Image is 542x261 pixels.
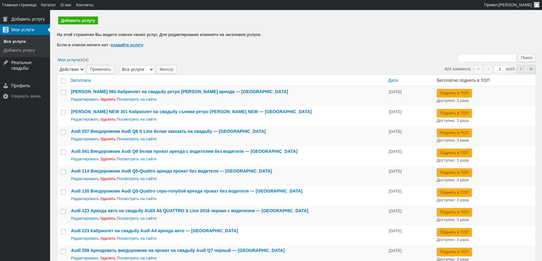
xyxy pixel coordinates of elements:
a: [PERSON_NAME] NEW 301 Кабриолет на свадьбу съемки ретро [PERSON_NAME] NEW — [GEOGRAPHIC_DATA] [71,109,312,114]
a: Мои услуги(424) [57,57,89,63]
a: Удалить [100,97,116,102]
a: Заголовок [68,75,386,86]
a: Редактировать [71,117,99,122]
p: Если в списке ничего нет - [57,42,536,48]
a: Audi 037 Внедорожник Audi Q8 S Line белая заказать на свадьбу — [GEOGRAPHIC_DATA] [71,129,266,134]
a: [PERSON_NAME] 060 Кабриолет на свадьбу ретро [PERSON_NAME] аренда — [GEOGRAPHIC_DATA] [71,89,288,94]
a: Редактировать [71,137,99,141]
a: Audi 259 Арендовать внедорожник на прокат на свадьбу Audi Q7 черный — [GEOGRAPHIC_DATA] [71,248,285,253]
a: Посмотреть на сайте [117,137,156,141]
button: Поднять в ТОП [437,148,472,157]
span: | [71,236,100,241]
span: Доступно: 3 раза [437,138,468,143]
a: Audi 041 Bнедорожник Audi Q8 белая прокат аренда с водителем без водителя — [GEOGRAPHIC_DATA] [71,149,298,154]
button: Поднять в ТОП [437,208,472,217]
span: | [100,137,117,141]
span: Заголовок [70,78,91,84]
a: Удалить [100,256,116,260]
button: Поднять в ТОП [437,228,472,237]
td: [DATE] [386,146,434,166]
span: | [71,216,100,221]
td: [DATE] [386,225,434,245]
a: Удалить [100,236,116,241]
a: Посмотреть на сайте [117,97,156,102]
a: Удалить [100,157,116,161]
p: На этой страничке Вы видите список своих услуг. Для редактироание кликните на заголовок услуги. [57,32,536,38]
a: Удалить [100,117,116,122]
span: Доступно: 3 раза [437,217,468,222]
span: | [71,176,100,181]
a: Добавить услугу [58,17,98,24]
a: Посмотреть на сайте [117,256,156,260]
span: | [71,117,100,122]
span: | [100,216,117,221]
button: Поднять в ТОП [437,128,472,137]
button: Поднять в ТОП [437,188,472,197]
span: ‹ [484,65,493,74]
a: Редактировать [71,236,99,241]
span: | [71,97,100,102]
span: | [100,176,117,181]
a: Редактировать [71,97,99,102]
a: Audi 114 Внедорожник Audi Q5-Quattro аренда прокат без водителя — [GEOGRAPHIC_DATA] [71,168,272,173]
a: Редактировать [71,216,99,221]
span: | [71,196,100,201]
a: Посмотреть на сайте [117,196,156,201]
input: Фильтр [156,65,177,74]
a: Редактировать [71,256,99,260]
span: | [71,137,100,141]
a: Audi 223 Кабриолет на свадьбу Audi A4 аренда авто — [GEOGRAPHIC_DATA] [71,228,238,233]
span: | [100,157,117,161]
span: 424 элемента [444,67,470,71]
a: Audi 120 Внедорожник Audi Q5-Quattro серо-голубой аренда прокат без водителя — [GEOGRAPHIC_DATA] [71,188,303,193]
span: | [71,256,100,260]
span: Доступно: 3 раза [437,98,468,103]
span: Доступно: 3 раза [437,198,468,202]
span: | [100,256,117,260]
span: [PERSON_NAME] [499,3,532,7]
span: Доступно: 3 раза [437,237,468,242]
button: Поднять в ТОП [437,168,472,177]
td: [DATE] [386,166,434,186]
a: Посмотреть на сайте [117,216,156,221]
a: Удалить [100,216,116,221]
td: [DATE] [386,106,434,126]
a: Дата [386,75,434,86]
button: Поднять в ТОП [437,248,472,256]
a: Удалить [100,196,116,201]
input: Поиск [518,53,536,62]
a: Audi 123 Аренда авто на свадьбу AUDI A6 QUATTRO S Line 2016 черная с водителем — [GEOGRAPHIC_DATA] [71,208,309,213]
span: Дата [388,78,398,84]
span: | [100,196,117,201]
button: Поднять в ТОП [437,109,472,118]
td: [DATE] [386,186,434,206]
a: Редактировать [71,176,99,181]
span: 15 [510,67,514,71]
td: [DATE] [386,86,434,106]
a: Удалить [100,137,116,141]
span: Доступно: 3 раза [437,178,468,182]
span: | [100,97,117,102]
span: › [520,66,522,71]
span: (424) [79,58,89,62]
span: | [100,236,117,241]
span: Доступно: 3 раза [437,118,468,123]
td: [DATE] [386,126,434,146]
input: Применить [87,65,115,74]
a: Посмотреть на сайте [117,236,156,241]
a: Редактировать [71,157,99,161]
a: Посмотреть на сайте [117,157,156,161]
th: Бесплатно поднять в ТОП [433,75,535,87]
a: создайте услугу [111,43,143,47]
span: Доступно: 3 раза [437,158,468,163]
button: Поднять в ТОП [437,89,472,98]
a: Посмотреть на сайте [117,117,156,122]
span: | [100,117,117,122]
a: Редактировать [71,196,99,201]
td: [DATE] [386,205,434,225]
span: | [71,157,100,161]
span: « [474,65,483,74]
a: Посмотреть на сайте [117,176,156,181]
span: из [506,67,515,71]
span: » [530,66,533,71]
